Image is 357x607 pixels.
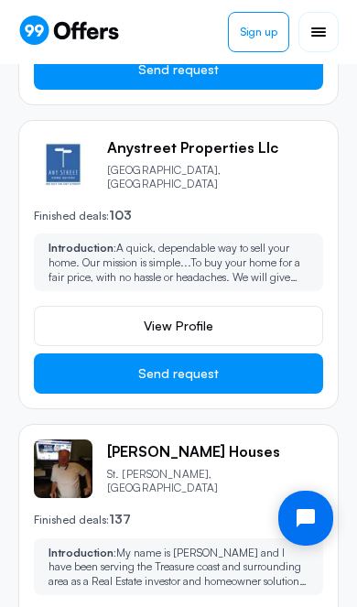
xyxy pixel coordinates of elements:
button: Send request [34,353,323,394]
p: My name is [PERSON_NAME] and I have been serving the Treasure coast and surrounding area as a Rea... [49,546,308,589]
strong: Introduction: [49,546,116,559]
img: glenn klingensmith [34,135,92,194]
a: View Profile [34,306,323,346]
strong: Introduction: [49,241,116,255]
button: Send request [34,49,323,90]
p: St. [PERSON_NAME], [GEOGRAPHIC_DATA] [107,468,323,494]
span: 137 [109,511,131,526]
p: Finished deals: [34,209,323,222]
p: anystreet properties llc [107,139,323,157]
p: A quick, dependable way to sell your home. Our mission is simple...To buy your home for a fair pr... [49,241,308,284]
p: [GEOGRAPHIC_DATA], [GEOGRAPHIC_DATA] [107,164,323,190]
a: Sign up [228,12,289,52]
p: Finished deals: [34,513,323,526]
p: [PERSON_NAME] Houses [107,443,323,461]
span: 103 [109,207,132,222]
iframe: Tidio Chat [263,475,349,561]
img: scott markowitz [34,439,92,498]
span: View Profile [144,317,213,335]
